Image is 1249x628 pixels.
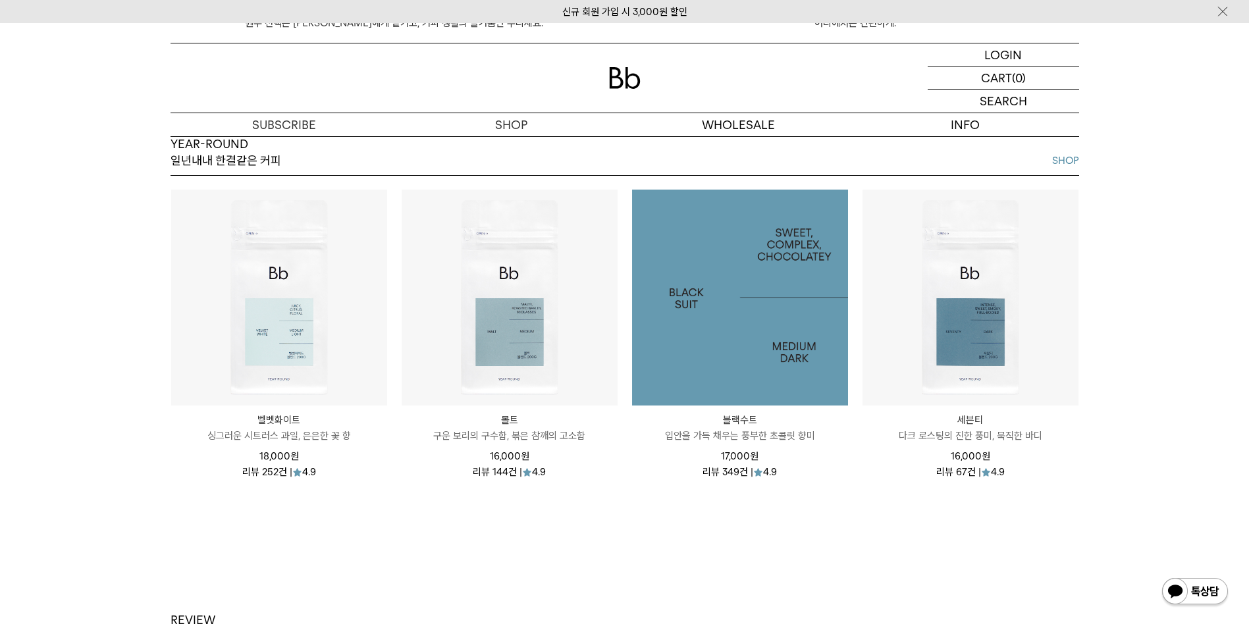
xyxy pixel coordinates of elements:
[171,190,387,406] img: 벨벳화이트
[402,190,618,406] img: 몰트
[398,113,625,136] a: SHOP
[984,43,1022,66] p: LOGIN
[171,412,387,428] p: 벨벳화이트
[951,450,990,462] span: 16,000
[609,67,641,89] img: 로고
[1012,66,1026,89] p: (0)
[402,412,618,444] a: 몰트 구운 보리의 구수함, 볶은 참깨의 고소함
[1052,153,1079,169] a: SHOP
[290,450,299,462] span: 원
[721,450,758,462] span: 17,000
[980,90,1027,113] p: SEARCH
[632,428,848,444] p: 입안을 가득 채우는 풍부한 초콜릿 향미
[928,66,1079,90] a: CART (0)
[473,464,546,477] div: 리뷰 144건 | 4.9
[863,428,1078,444] p: 다크 로스팅의 진한 풍미, 묵직한 바디
[982,450,990,462] span: 원
[562,6,687,18] a: 신규 회원 가입 시 3,000원 할인
[242,464,316,477] div: 리뷰 252건 | 4.9
[171,113,398,136] a: SUBSCRIBE
[863,412,1078,428] p: 세븐티
[863,412,1078,444] a: 세븐티 다크 로스팅의 진한 풍미, 묵직한 바디
[632,412,848,428] p: 블랙수트
[402,428,618,444] p: 구운 보리의 구수함, 볶은 참깨의 고소함
[490,450,529,462] span: 16,000
[259,450,299,462] span: 18,000
[632,190,848,406] a: 블랙수트
[625,113,852,136] p: WHOLESALE
[171,412,387,444] a: 벨벳화이트 싱그러운 시트러스 과일, 은은한 꽃 향
[852,113,1079,136] p: INFO
[402,412,618,428] p: 몰트
[171,136,281,169] p: YEAR-ROUND 일년내내 한결같은 커피
[1161,577,1229,608] img: 카카오톡 채널 1:1 채팅 버튼
[632,190,848,406] img: 1000000031_add2_036.jpg
[632,412,848,444] a: 블랙수트 입안을 가득 채우는 풍부한 초콜릿 향미
[928,43,1079,66] a: LOGIN
[703,464,777,477] div: 리뷰 349건 | 4.9
[863,190,1078,406] img: 세븐티
[171,428,387,444] p: 싱그러운 시트러스 과일, 은은한 꽃 향
[936,464,1005,477] div: 리뷰 67건 | 4.9
[981,66,1012,89] p: CART
[521,450,529,462] span: 원
[750,450,758,462] span: 원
